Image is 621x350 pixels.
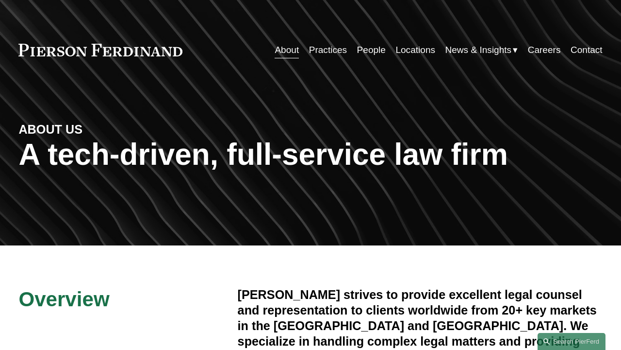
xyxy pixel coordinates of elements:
a: Practices [309,41,347,59]
a: Locations [395,41,435,59]
strong: ABOUT US [18,122,82,136]
a: folder dropdown [445,41,518,59]
h1: A tech-driven, full-service law firm [18,137,602,172]
a: Careers [528,41,561,59]
span: News & Insights [445,42,511,58]
a: People [357,41,386,59]
a: About [275,41,299,59]
span: Overview [18,288,109,311]
a: Search this site [538,333,605,350]
a: Contact [571,41,603,59]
